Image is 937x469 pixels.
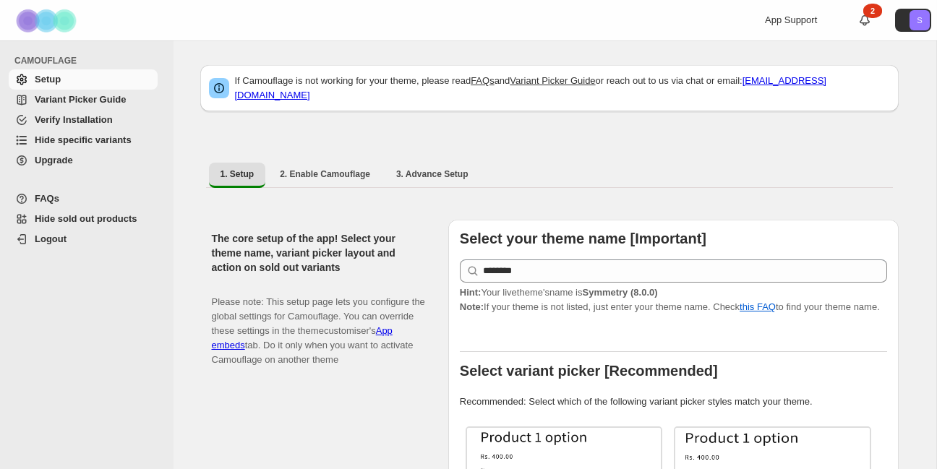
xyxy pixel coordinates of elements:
[35,213,137,224] span: Hide sold out products
[460,301,484,312] strong: Note:
[35,155,73,165] span: Upgrade
[460,287,658,298] span: Your live theme's name is
[212,280,425,367] p: Please note: This setup page lets you configure the global settings for Camouflage. You can overr...
[460,395,887,409] p: Recommended: Select which of the following variant picker styles match your theme.
[460,231,706,246] b: Select your theme name [Important]
[212,231,425,275] h2: The core setup of the app! Select your theme name, variant picker layout and action on sold out v...
[582,287,657,298] strong: Symmetry (8.0.0)
[396,168,469,180] span: 3. Advance Setup
[221,168,254,180] span: 1. Setup
[863,4,882,18] div: 2
[12,1,84,40] img: Camouflage
[35,193,59,204] span: FAQs
[460,287,482,298] strong: Hint:
[9,130,158,150] a: Hide specific variants
[35,233,67,244] span: Logout
[910,10,930,30] span: Avatar with initials S
[857,13,872,27] a: 2
[35,114,113,125] span: Verify Installation
[35,134,132,145] span: Hide specific variants
[9,110,158,130] a: Verify Installation
[35,94,126,105] span: Variant Picker Guide
[9,189,158,209] a: FAQs
[740,301,776,312] a: this FAQ
[460,285,887,314] p: If your theme is not listed, just enter your theme name. Check to find your theme name.
[235,74,890,103] p: If Camouflage is not working for your theme, please read and or reach out to us via chat or email:
[471,75,495,86] a: FAQs
[510,75,595,86] a: Variant Picker Guide
[895,9,931,32] button: Avatar with initials S
[9,90,158,110] a: Variant Picker Guide
[35,74,61,85] span: Setup
[9,150,158,171] a: Upgrade
[765,14,817,25] span: App Support
[9,209,158,229] a: Hide sold out products
[280,168,370,180] span: 2. Enable Camouflage
[14,55,163,66] span: CAMOUFLAGE
[9,69,158,90] a: Setup
[917,16,922,25] text: S
[460,363,718,379] b: Select variant picker [Recommended]
[9,229,158,249] a: Logout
